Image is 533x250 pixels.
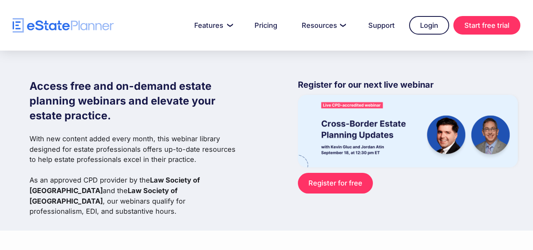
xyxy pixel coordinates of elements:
p: With new content added every month, this webinar library designed for estate professionals offers... [29,134,239,217]
p: Register for our next live webinar [298,79,518,95]
a: home [13,18,114,33]
a: Start free trial [453,16,520,35]
a: Login [409,16,449,35]
img: eState Academy webinar [298,95,518,167]
a: Register for free [298,173,372,194]
strong: Law Society of [GEOGRAPHIC_DATA] [29,186,178,205]
h1: Access free and on-demand estate planning webinars and elevate your estate practice. [29,79,239,123]
a: Support [358,17,405,34]
a: Resources [292,17,354,34]
a: Pricing [244,17,287,34]
a: Features [184,17,240,34]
